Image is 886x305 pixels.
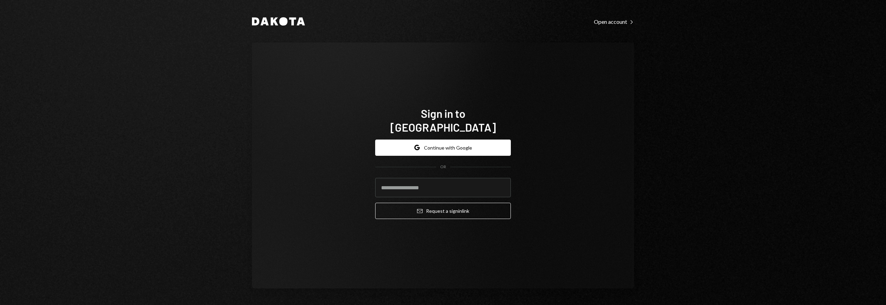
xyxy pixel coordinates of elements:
[594,18,634,25] a: Open account
[375,106,511,134] h1: Sign in to [GEOGRAPHIC_DATA]
[440,164,446,170] div: OR
[375,203,511,219] button: Request a signinlink
[375,140,511,156] button: Continue with Google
